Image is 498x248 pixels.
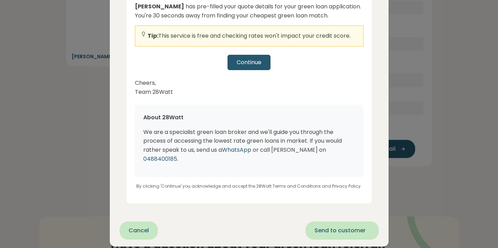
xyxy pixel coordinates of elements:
strong: [PERSON_NAME] [135,2,184,10]
span: About 28Watt [143,113,183,121]
span: Send to customer [315,226,366,235]
button: Send to customer [305,221,379,240]
p: We are a specialist green loan broker and we'll guide you through the process of accessing the lo... [143,128,355,163]
p: Cheers, Team 28Watt [135,78,363,96]
strong: Tip: [147,32,158,40]
span: Cancel [129,226,149,235]
p: has pre-filled your quote details for your green loan application. You're 30 seconds away from fi... [135,2,363,20]
span: 0488400185 [143,155,177,163]
p: This service is free and checking rates won't impact your credit score. [147,31,351,40]
button: Cancel [120,221,158,240]
span: WhatsApp [222,146,251,154]
p: By clicking 'Continue' you acknowledge and accept the 28Watt Terms and Conditions and Privacy Pol... [135,177,363,189]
